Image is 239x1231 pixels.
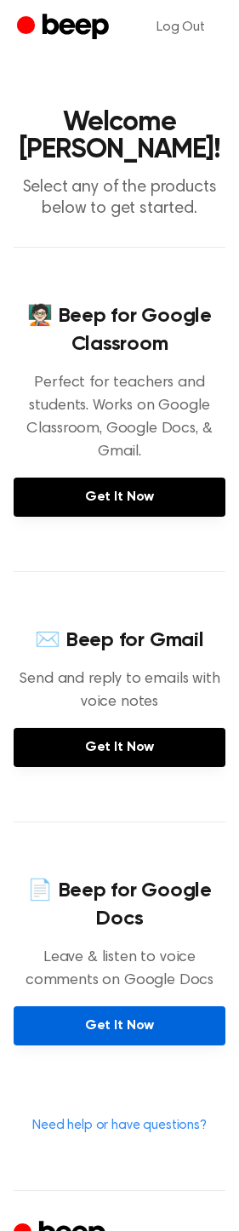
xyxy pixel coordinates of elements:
[17,11,113,44] a: Beep
[14,627,225,655] h4: ✉️ Beep for Gmail
[14,947,225,993] p: Leave & listen to voice comments on Google Docs
[14,478,225,517] a: Get It Now
[14,302,225,358] h4: 🧑🏻‍🏫 Beep for Google Classroom
[14,668,225,714] p: Send and reply to emails with voice notes
[14,372,225,464] p: Perfect for teachers and students. Works on Google Classroom, Google Docs, & Gmail.
[14,728,225,767] a: Get It Now
[139,7,222,48] a: Log Out
[14,1006,225,1045] a: Get It Now
[32,1119,207,1132] a: Need help or have questions?
[14,109,225,163] h1: Welcome [PERSON_NAME]!
[14,877,225,933] h4: 📄 Beep for Google Docs
[14,177,225,220] p: Select any of the products below to get started.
